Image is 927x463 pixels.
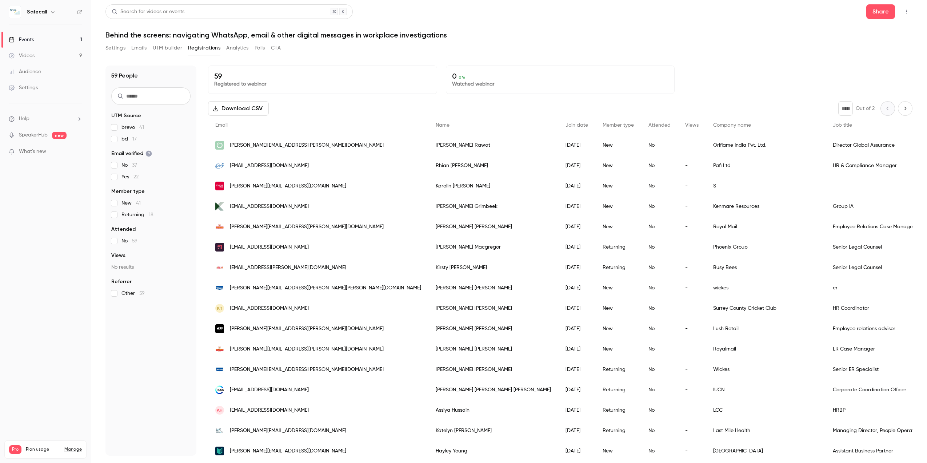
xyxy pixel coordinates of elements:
[215,222,224,231] img: royalmail.com
[428,155,558,176] div: Rhian [PERSON_NAME]
[452,72,669,80] p: 0
[428,237,558,257] div: [PERSON_NAME] Macgregor
[641,176,678,196] div: No
[27,8,47,16] h6: Safecall
[19,148,46,155] span: What's new
[558,196,595,217] div: [DATE]
[230,284,421,292] span: [PERSON_NAME][EMAIL_ADDRESS][PERSON_NAME][PERSON_NAME][DOMAIN_NAME]
[428,339,558,359] div: [PERSON_NAME] [PERSON_NAME]
[121,173,139,181] span: Yes
[121,124,144,131] span: brevo
[271,42,281,54] button: CTA
[595,359,641,380] div: Returning
[678,257,706,278] div: -
[678,318,706,339] div: -
[9,36,34,43] div: Events
[558,318,595,339] div: [DATE]
[428,420,558,441] div: Katelyn [PERSON_NAME]
[428,400,558,420] div: Assiya Hussain
[641,420,678,441] div: No
[131,42,147,54] button: Emails
[121,211,153,218] span: Returning
[19,115,29,123] span: Help
[713,123,751,128] span: Company name
[678,217,706,237] div: -
[595,217,641,237] div: New
[133,174,139,179] span: 22
[558,441,595,461] div: [DATE]
[111,112,191,297] section: facet-groups
[230,427,346,435] span: [PERSON_NAME][EMAIL_ADDRESS][DOMAIN_NAME]
[230,345,384,353] span: [PERSON_NAME][EMAIL_ADDRESS][PERSON_NAME][DOMAIN_NAME]
[641,339,678,359] div: No
[215,202,224,211] img: kenmareresources.com
[706,257,826,278] div: Busy Bees
[111,252,125,259] span: Views
[558,278,595,298] div: [DATE]
[230,182,346,190] span: [PERSON_NAME][EMAIL_ADDRESS][DOMAIN_NAME]
[112,8,184,16] div: Search for videos or events
[678,400,706,420] div: -
[595,237,641,257] div: Returning
[595,196,641,217] div: New
[706,359,826,380] div: Wickes
[685,123,699,128] span: Views
[595,380,641,400] div: Returning
[595,257,641,278] div: Returning
[566,123,588,128] span: Join date
[558,217,595,237] div: [DATE]
[706,298,826,318] div: Surrey County Cricket Club
[595,318,641,339] div: New
[208,101,269,116] button: Download CSV
[706,237,826,257] div: Phoenix Group
[641,237,678,257] div: No
[9,68,41,75] div: Audience
[706,318,826,339] div: Lush Retail
[230,366,384,373] span: [PERSON_NAME][EMAIL_ADDRESS][PERSON_NAME][DOMAIN_NAME]
[121,162,137,169] span: No
[428,176,558,196] div: Karolin [PERSON_NAME]
[558,420,595,441] div: [DATE]
[215,161,224,170] img: pafi-ltd.com
[706,155,826,176] div: Pafi Ltd
[558,380,595,400] div: [DATE]
[648,123,671,128] span: Attended
[706,176,826,196] div: S
[153,42,182,54] button: UTM builder
[428,196,558,217] div: [PERSON_NAME] Grimbeek
[214,72,431,80] p: 59
[558,176,595,196] div: [DATE]
[428,380,558,400] div: [PERSON_NAME] [PERSON_NAME] [PERSON_NAME]
[215,426,224,435] img: lastmilehealth.org
[255,42,265,54] button: Polls
[678,359,706,380] div: -
[558,237,595,257] div: [DATE]
[215,345,224,353] img: royalmail.com
[428,318,558,339] div: [PERSON_NAME] [PERSON_NAME]
[706,380,826,400] div: IUCN
[595,420,641,441] div: Returning
[866,4,895,19] button: Share
[111,71,138,80] h1: 59 People
[558,257,595,278] div: [DATE]
[52,132,67,139] span: new
[428,257,558,278] div: Kirsty [PERSON_NAME]
[678,176,706,196] div: -
[428,135,558,155] div: [PERSON_NAME] Rawat
[217,305,223,312] span: KT
[9,6,21,18] img: Safecall
[641,441,678,461] div: No
[136,201,141,206] span: 41
[132,163,137,168] span: 37
[641,318,678,339] div: No
[641,196,678,217] div: No
[230,244,309,251] span: [EMAIL_ADDRESS][DOMAIN_NAME]
[9,115,82,123] li: help-dropdown-opener
[19,131,48,139] a: SpeakerHub
[217,407,223,413] span: AH
[73,149,82,155] iframe: Noticeable Trigger
[558,400,595,420] div: [DATE]
[558,298,595,318] div: [DATE]
[678,135,706,155] div: -
[678,339,706,359] div: -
